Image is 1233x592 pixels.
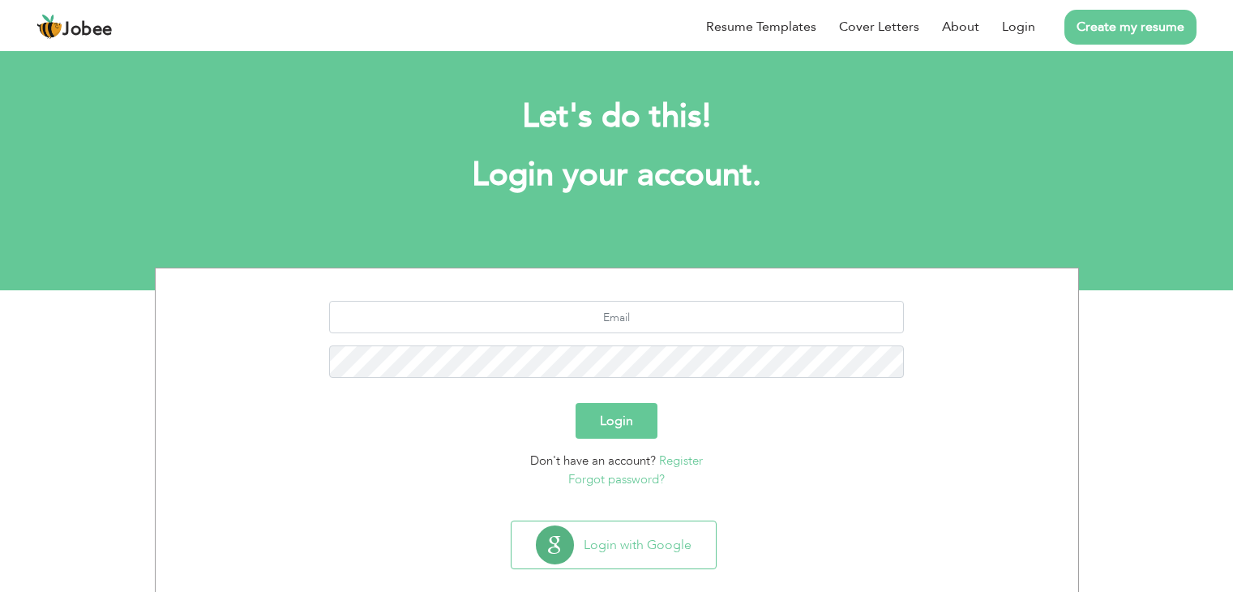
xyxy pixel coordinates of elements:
[659,453,703,469] a: Register
[576,403,657,439] button: Login
[329,301,904,333] input: Email
[179,154,1055,196] h1: Login your account.
[839,17,919,36] a: Cover Letters
[530,453,656,469] span: Don't have an account?
[36,14,113,40] a: Jobee
[568,471,665,487] a: Forgot password?
[36,14,62,40] img: jobee.io
[179,96,1055,138] h2: Let's do this!
[1002,17,1035,36] a: Login
[942,17,979,36] a: About
[512,521,716,568] button: Login with Google
[1064,10,1197,45] a: Create my resume
[62,21,113,39] span: Jobee
[706,17,816,36] a: Resume Templates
